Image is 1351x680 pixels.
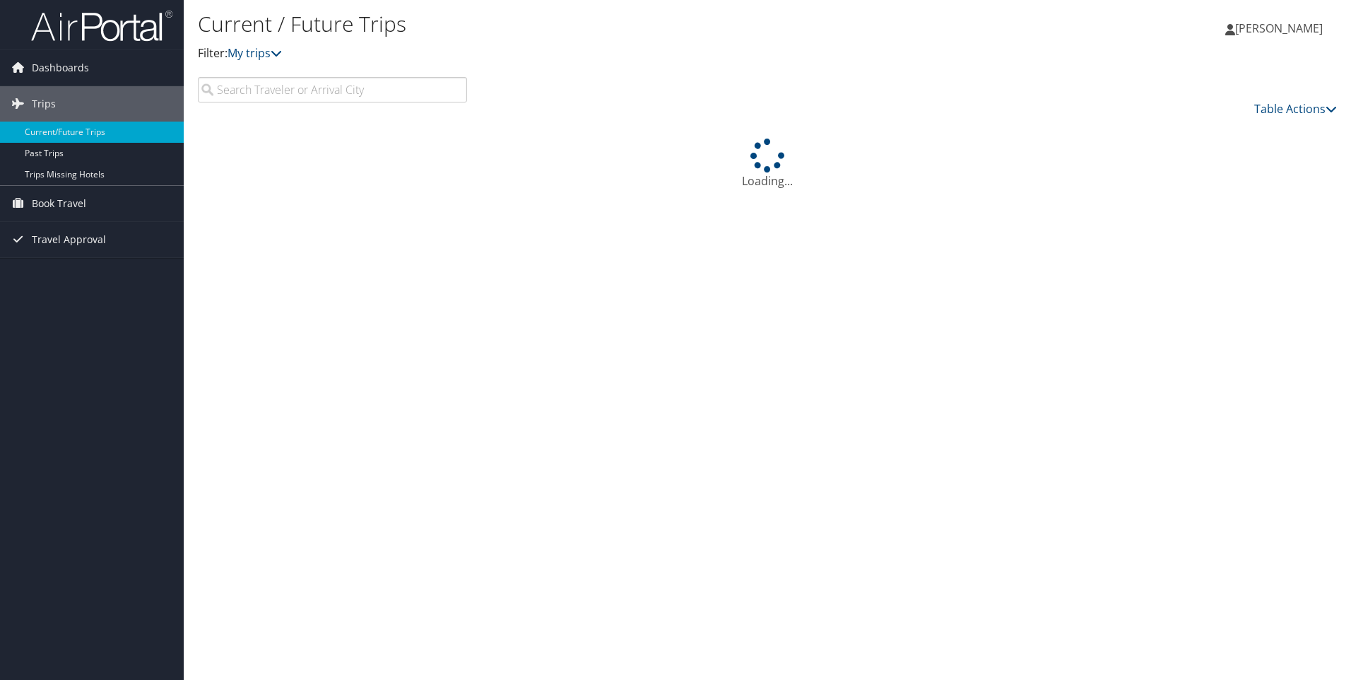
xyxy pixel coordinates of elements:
p: Filter: [198,45,957,63]
a: [PERSON_NAME] [1225,7,1337,49]
span: Trips [32,86,56,122]
h1: Current / Future Trips [198,9,957,39]
span: Book Travel [32,186,86,221]
a: Table Actions [1254,101,1337,117]
span: Dashboards [32,50,89,86]
div: Loading... [198,139,1337,189]
span: [PERSON_NAME] [1235,20,1323,36]
a: My trips [228,45,282,61]
input: Search Traveler or Arrival City [198,77,467,102]
span: Travel Approval [32,222,106,257]
img: airportal-logo.png [31,9,172,42]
